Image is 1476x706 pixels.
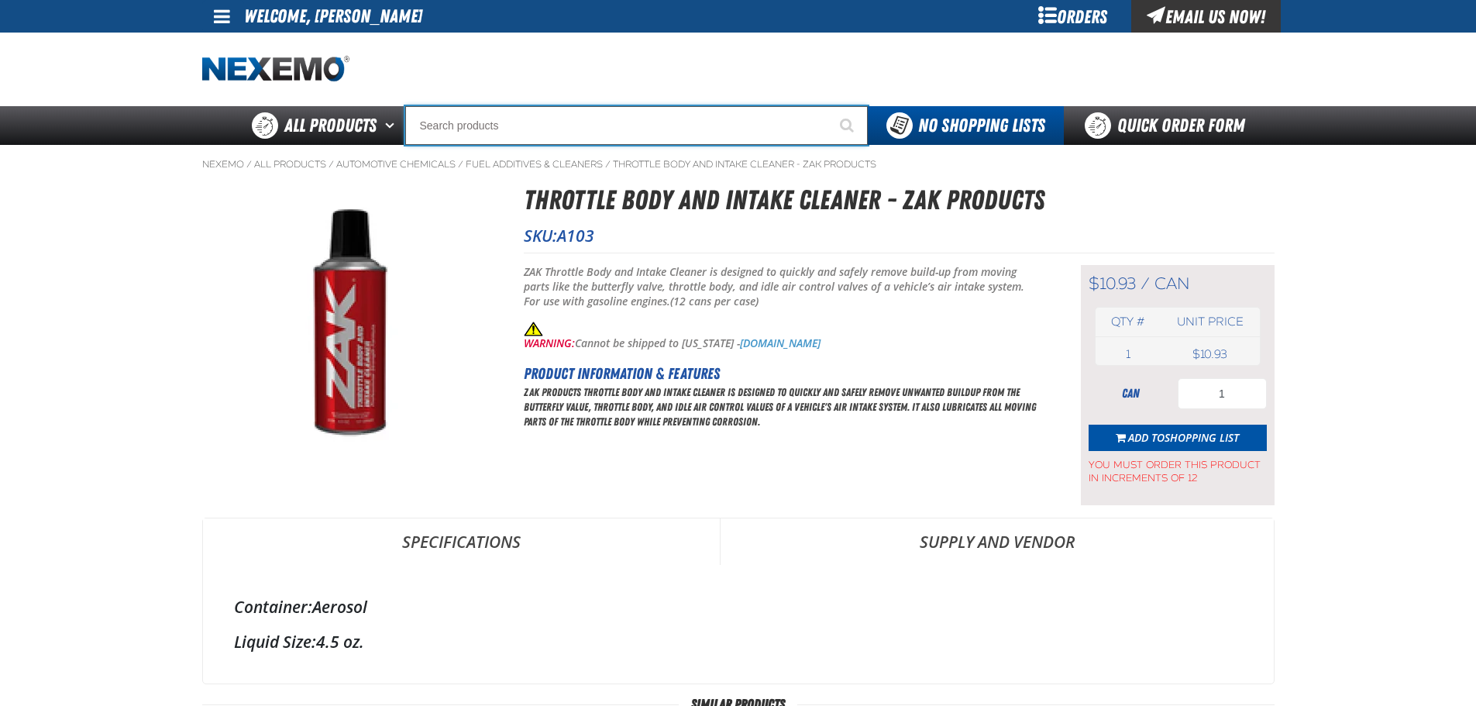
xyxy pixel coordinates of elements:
span: Shopping List [1165,430,1239,445]
nav: Breadcrumbs [202,158,1275,170]
span: $10.93 [1089,274,1136,294]
img: P65 Warning [524,322,543,337]
a: Automotive Chemicals [336,158,456,170]
label: Container: [234,596,312,618]
span: 1 [1126,347,1130,361]
a: Home [202,56,349,83]
button: Open All Products pages [380,106,405,145]
a: All Products [254,158,326,170]
div: Aerosol [234,596,1243,618]
span: / [329,158,334,170]
div: can [1089,385,1174,402]
button: Start Searching [829,106,868,145]
th: Qty # [1096,308,1161,336]
a: Specifications [203,518,720,565]
span: No Shopping Lists [918,115,1045,136]
input: Product Quantity [1178,378,1267,409]
img: Throttle Body and Intake Cleaner - ZAK Products [203,180,496,473]
a: Nexemo [202,158,244,170]
span: Add to [1128,430,1239,445]
a: [DOMAIN_NAME] [740,336,821,350]
p: Cannot be shipped to [US_STATE] - [524,322,1042,351]
a: Throttle Body and Intake Cleaner - ZAK Products [613,158,876,170]
a: Supply and Vendor [721,518,1274,565]
p: ZAK Throttle Body and Intake Cleaner is designed to quickly and safely remove build-up from movin... [524,265,1042,309]
span: / [605,158,611,170]
span: can [1154,274,1190,294]
img: Nexemo logo [202,56,349,83]
span: / [458,158,463,170]
span: / [1141,274,1150,294]
a: Fuel Additives & Cleaners [466,158,603,170]
button: You do not have available Shopping Lists. Open to Create a New List [868,106,1064,145]
span: WARNING: [524,336,575,350]
label: Liquid Size: [234,631,316,653]
th: Unit price [1161,308,1259,336]
h1: Throttle Body and Intake Cleaner - ZAK Products [524,180,1275,221]
span: A103 [557,225,594,246]
div: 4.5 oz. [234,631,1243,653]
input: Search [405,106,868,145]
span: / [246,158,252,170]
p: ZAK Products Throttle Body and Intake Cleaner is designed to quickly and safely remove unwanted b... [524,385,1042,429]
span: You must order this product in increments of 12 [1089,451,1267,485]
a: Quick Order Form [1064,106,1274,145]
td: $10.93 [1161,343,1259,365]
h2: Product Information & Features [524,362,1042,385]
span: All Products [284,112,377,139]
p: SKU: [524,225,1275,246]
button: Add toShopping List [1089,425,1267,451]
